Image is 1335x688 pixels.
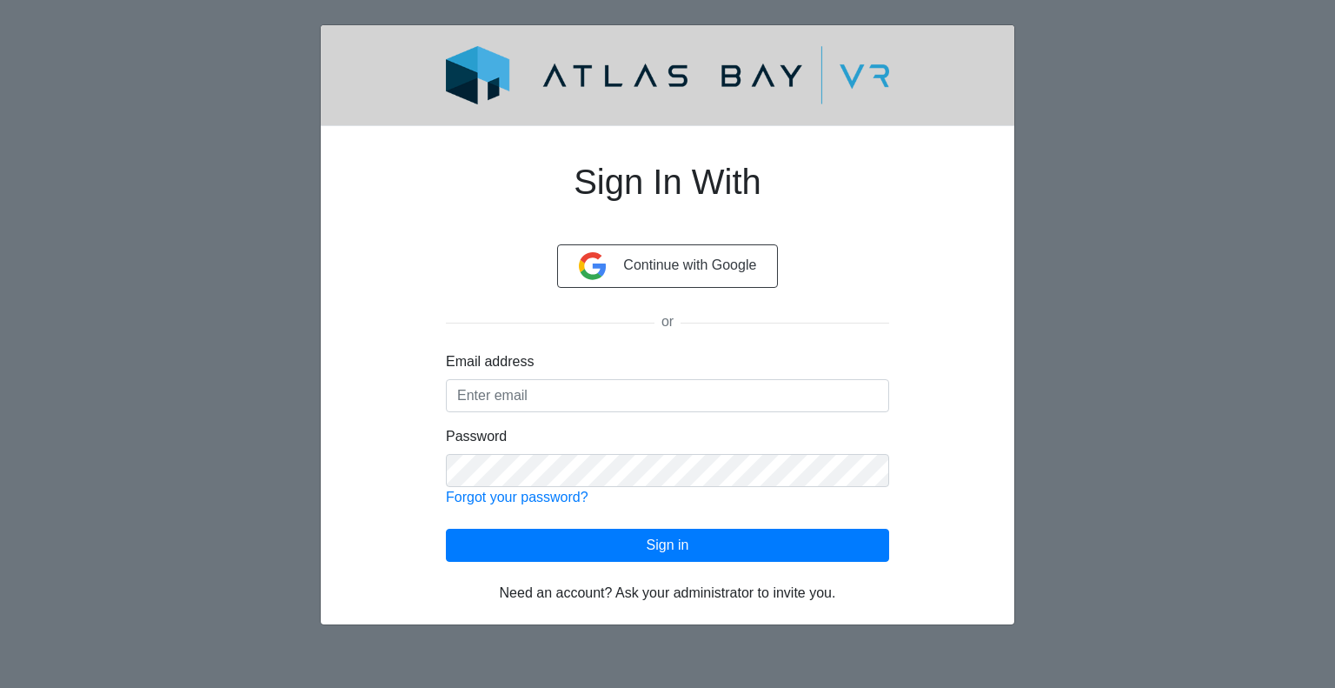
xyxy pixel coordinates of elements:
button: Continue with Google [557,244,779,288]
input: Enter email [446,379,889,412]
h1: Sign In With [446,140,889,244]
iframe: Ybug feedback widget [13,653,116,688]
a: Forgot your password? [446,490,588,504]
img: logo [404,46,931,104]
label: Password [446,426,507,447]
span: Need an account? Ask your administrator to invite you. [500,585,836,600]
span: or [654,314,681,329]
button: Sign in [446,529,889,562]
label: Email address [446,351,534,372]
span: Continue with Google [623,257,756,272]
